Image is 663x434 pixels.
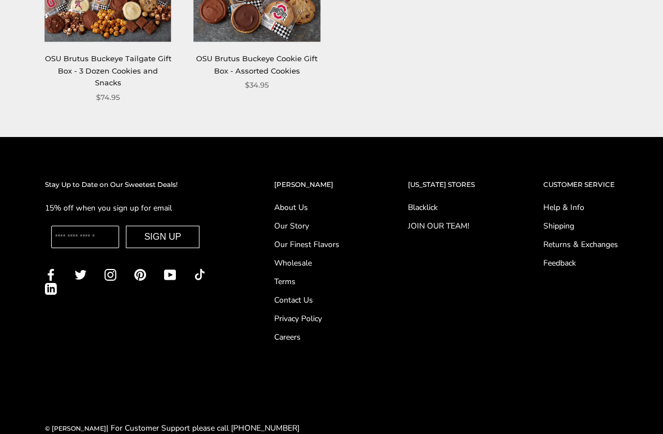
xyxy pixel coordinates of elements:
[274,220,339,232] a: Our Story
[274,202,339,213] a: About Us
[45,268,57,281] a: Facebook
[543,220,618,232] a: Shipping
[164,268,176,281] a: YouTube
[543,179,618,190] h2: CUSTOMER SERVICE
[408,179,475,190] h2: [US_STATE] STORES
[543,239,618,250] a: Returns & Exchanges
[274,294,339,306] a: Contact Us
[45,202,206,214] p: 15% off when you sign up for email
[96,92,120,103] span: $74.95
[274,257,339,269] a: Wholesale
[274,276,339,287] a: Terms
[543,202,618,213] a: Help & Info
[134,268,146,281] a: Pinterest
[274,313,339,325] a: Privacy Policy
[274,331,339,343] a: Careers
[543,257,618,269] a: Feedback
[51,226,119,248] input: Enter your email
[274,179,339,190] h2: [PERSON_NAME]
[194,268,206,281] a: TikTok
[126,226,200,248] button: SIGN UP
[408,220,475,232] a: JOIN OUR TEAM!
[274,239,339,250] a: Our Finest Flavors
[45,282,57,295] a: LinkedIn
[408,202,475,213] a: Blacklick
[45,424,106,432] a: © [PERSON_NAME]
[45,179,206,190] h2: Stay Up to Date on Our Sweetest Deals!
[105,268,116,281] a: Instagram
[45,54,171,87] a: OSU Brutus Buckeye Tailgate Gift Box - 3 Dozen Cookies and Snacks
[245,79,269,91] span: $34.95
[196,54,317,75] a: OSU Brutus Buckeye Cookie Gift Box - Assorted Cookies
[75,268,87,281] a: Twitter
